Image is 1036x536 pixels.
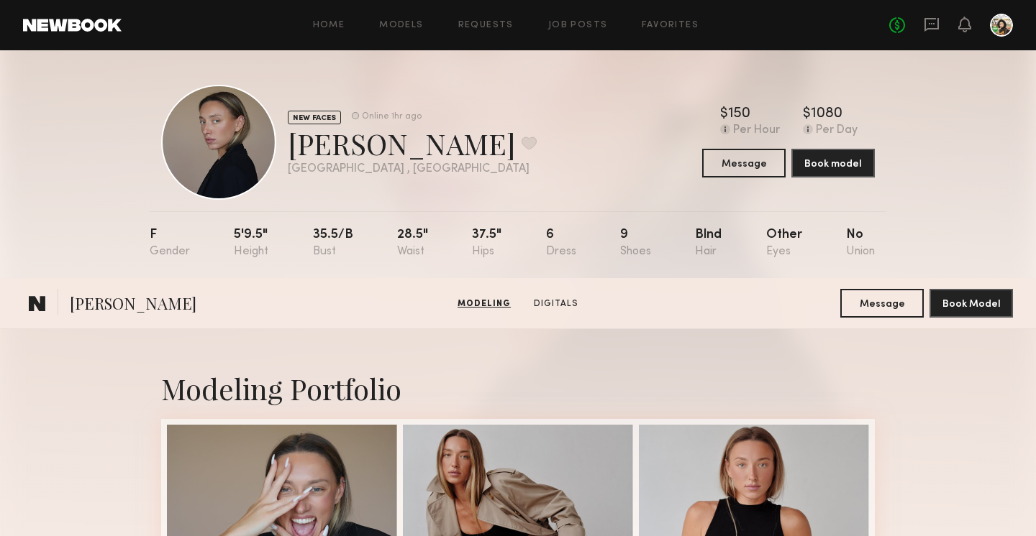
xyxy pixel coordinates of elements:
a: Models [379,21,423,30]
span: [PERSON_NAME] [70,292,196,318]
div: 35.5/b [313,228,353,258]
a: Digitals [528,297,584,310]
a: Job Posts [548,21,608,30]
div: [GEOGRAPHIC_DATA] , [GEOGRAPHIC_DATA] [288,163,537,175]
div: Per Day [816,124,858,137]
a: Favorites [642,21,699,30]
a: Book Model [930,297,1013,309]
button: Book Model [930,289,1013,318]
div: $ [803,107,811,121]
div: 9 [620,228,651,258]
div: 5'9.5" [234,228,268,258]
div: 37.5" [472,228,501,258]
div: $ [720,107,728,121]
div: [PERSON_NAME] [288,124,537,162]
div: Other [766,228,802,258]
div: Modeling Portfolio [161,369,875,407]
div: No [846,228,875,258]
button: Message [840,289,924,318]
button: Message [702,149,786,177]
a: Requests [458,21,514,30]
div: Blnd [695,228,722,258]
div: F [150,228,190,258]
div: 150 [728,107,750,121]
div: NEW FACES [288,111,341,124]
div: 6 [546,228,576,258]
div: 1080 [811,107,842,121]
a: Modeling [452,297,517,310]
a: Home [313,21,345,30]
button: Book model [791,149,875,177]
div: Per Hour [733,124,780,137]
div: Online 1hr ago [362,112,422,121]
div: 28.5" [397,228,428,258]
